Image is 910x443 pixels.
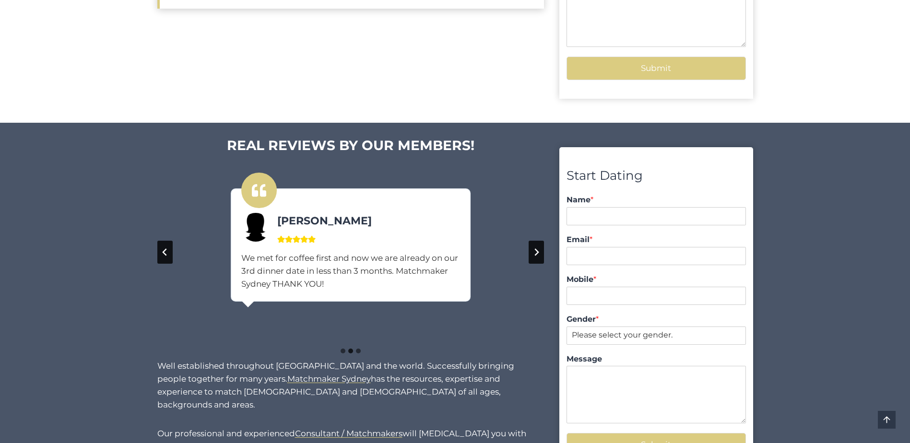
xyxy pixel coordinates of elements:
input: Mobile [567,287,745,305]
label: Message [567,354,745,364]
label: Name [567,195,745,205]
button: Previous slide [157,241,173,264]
img: femaleProfile-150x150.jpg [241,213,270,242]
blockquote: We met for coffee first and now we are already on our 3rd dinner date in less than 3 months. Matc... [241,252,460,291]
a: Consultant / Matchmakers [295,429,402,438]
li: 2 of 3 [174,162,527,328]
h4: [PERSON_NAME] [241,213,460,229]
label: Gender [567,315,745,325]
button: Go to slide 2 [348,349,353,353]
button: Go to slide 1 [341,349,345,353]
div: 5 out of 5 stars [241,234,460,247]
ul: Select a slide to show [157,347,544,355]
label: Email [567,235,745,245]
a: Matchmaker Sydney [287,374,371,384]
button: Next slide [529,241,544,264]
button: Go to slide 3 [356,349,361,353]
a: Scroll to top [878,411,896,429]
div: Start Dating [567,166,745,186]
button: Submit [567,57,745,80]
h2: REAL REVIEWS BY OUR MEMBERS! [157,135,544,155]
label: Mobile [567,275,745,285]
p: Well established throughout [GEOGRAPHIC_DATA] and the world. Successfully bringing people togethe... [157,360,544,412]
